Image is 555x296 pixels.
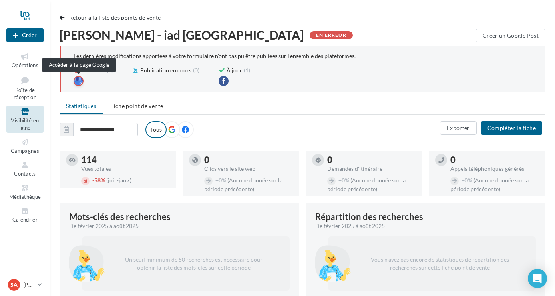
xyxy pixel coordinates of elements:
[74,52,533,60] div: Les dernières modifications apportées à votre formulaire n’ont pas pu être publiées sur l’ensembl...
[6,277,44,292] a: SA [PERSON_NAME]
[215,177,226,184] span: 0%
[92,177,105,184] span: 58%
[69,212,171,221] span: Mots-clés des recherches
[327,177,406,192] span: (Aucune donnée sur la période précédente)
[476,29,545,42] button: Créer un Google Post
[310,31,353,39] div: En erreur
[14,87,36,101] span: Boîte de réception
[6,205,44,224] a: Calendrier
[6,159,44,178] a: Contacts
[10,281,18,289] span: SA
[315,222,529,230] div: De février 2025 à août 2025
[69,14,161,21] span: Retour à la liste des points de vente
[69,222,283,230] div: De février 2025 à août 2025
[327,166,416,172] div: Demandes d'itinéraire
[338,177,349,184] span: 0%
[450,156,539,164] div: 0
[450,166,539,172] div: Appels téléphoniques générés
[528,269,547,288] div: Open Intercom Messenger
[145,121,167,138] label: Tous
[140,66,191,74] span: Publication en cours
[111,249,277,278] p: Un seuil minimum de 50 recherches est nécessaire pour obtenir la liste des mots-clés sur cette pé...
[204,156,293,164] div: 0
[6,28,44,42] div: Nouvelle campagne
[60,29,304,41] span: [PERSON_NAME] - iad [GEOGRAPHIC_DATA]
[12,216,38,223] span: Calendrier
[215,177,219,184] span: +
[481,121,542,135] button: Compléter la fiche
[106,177,131,184] span: (juil.-janv.)
[110,102,163,109] span: Fiche point de vente
[92,177,94,184] span: -
[6,106,44,133] a: Visibilité en ligne
[60,13,164,22] button: Retour à la liste des points de vente
[478,124,545,131] a: Compléter la fiche
[193,66,199,74] span: (0)
[81,166,170,172] div: Vues totales
[204,166,293,172] div: Clics vers le site web
[11,148,39,154] span: Campagnes
[6,182,44,202] a: Médiathèque
[23,281,34,289] p: [PERSON_NAME]
[338,177,342,184] span: +
[6,50,44,70] a: Opérations
[204,177,282,192] span: (Aucune donnée sur la période précédente)
[462,177,465,184] span: +
[6,136,44,156] a: Campagnes
[42,58,116,72] div: Accéder à la page Google
[450,177,529,192] span: (Aucune donnée sur la période précédente)
[227,66,242,74] span: À jour
[81,156,170,164] div: 114
[12,62,38,68] span: Opérations
[11,117,39,131] span: Visibilité en ligne
[244,66,250,74] span: (1)
[462,177,472,184] span: 0%
[440,121,477,135] button: Exporter
[327,156,416,164] div: 0
[357,249,523,278] p: Vous n'avez pas encore de statistiques de répartition des recherches sur cette fiche point de vente
[14,170,36,177] span: Contacts
[9,194,41,200] span: Médiathèque
[6,28,44,42] button: Créer
[6,73,44,102] a: Boîte de réception
[315,212,423,221] div: Répartition des recherches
